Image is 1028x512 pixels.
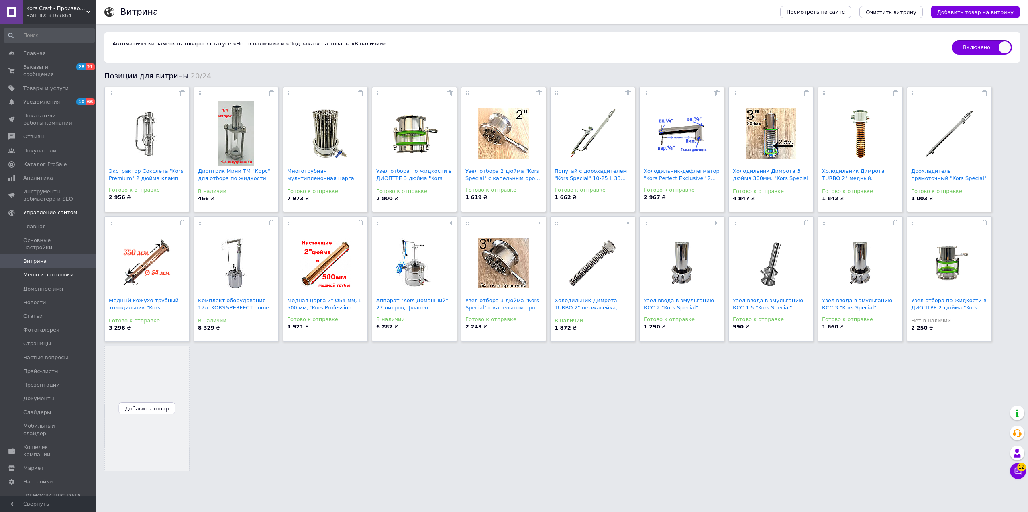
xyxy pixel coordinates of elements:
[859,6,922,18] button: Очистить витрину
[625,219,631,225] a: Убрать с витрины
[109,325,125,331] b: 3 296
[911,317,987,324] div: Нет в наличии
[952,40,1012,55] span: Включено
[76,98,86,105] span: 10
[733,324,744,330] b: 990
[835,108,885,159] img: Холодильник Димрота TURBO 2" медный, двухрядный полнопроходной 180 мм.
[447,90,453,96] a: Убрать с витрины
[937,9,1014,15] span: Добавить товар на витрину
[911,168,987,188] a: Доохладитель прямоточный "Kors Special" 10-16 L 5...
[465,323,542,330] div: ₴
[23,271,73,279] span: Меню и заголовки
[122,238,172,288] img: Медный кожухо-трубный холодильник "Kors Professional cuprum plus" 400 мм. 2 дюйма кламп
[822,195,838,201] b: 1 842
[23,188,74,203] span: Инструменты вебмастера и SEO
[644,324,660,330] b: 1 290
[465,186,542,194] div: Готово к отправке
[555,324,631,332] div: ₴
[644,194,660,200] b: 2 967
[625,90,631,96] a: Убрать с витрины
[644,323,720,330] div: ₴
[657,108,707,159] img: Холодильник-дефлегматор "Kors Perfect Exclusive" 2" 4.5 кВт
[23,174,53,182] span: Аналитика
[198,324,274,332] div: ₴
[822,324,838,330] b: 1 660
[644,186,720,194] div: Готово к отправке
[465,194,482,200] b: 1 619
[23,112,74,127] span: Показатели работы компании
[23,223,46,230] span: Главная
[1017,463,1026,471] span: 12
[112,41,386,47] span: Автоматически заменять товары в статусе «Нет в наличии» и «Под заказ» на товары «В наличии»
[86,98,95,105] span: 66
[1010,463,1026,479] button: Чат с покупателем12
[26,5,86,12] span: Kors Craft - Производитель дистилляционного оборудования
[822,195,898,202] div: ₴
[733,195,749,201] b: 4 847
[218,101,254,166] img: Диоптрик Мини ТМ "Корс" для отбора по жидкости резьба ¼" нар-вн.
[26,12,96,19] div: Ваш ID: 3169864
[198,168,270,188] a: Диоптрик Мини ТМ "Корс" для отбора по жидкости рез...
[104,71,1020,81] div: Позиции для витрины
[465,297,540,311] a: Узел отбора 3 дюйма "Kors Special" с капельным оро...
[911,324,987,332] div: ₴
[211,238,261,288] img: Комплект оборудования 17л. KORS&PERFECT home автоклав, дистиллятор, рект. колонна
[287,195,304,201] b: 7 973
[733,195,809,202] div: ₴
[931,6,1020,18] button: Добавить товар на витрину
[376,195,453,202] div: ₴
[23,395,55,402] span: Документы
[23,409,51,416] span: Слайдеры
[644,168,720,181] a: Холодильник-дефлегматор "Kors Perfect Exclusive" 2...
[23,444,74,458] span: Кошелек компании
[567,238,618,288] img: Холодильник Димрота TURBO 2" нержавейка, двухрядный полнопроходной 350 мм.
[179,90,185,96] a: Убрать с витрины
[714,90,720,96] a: Убрать с витрины
[23,340,51,347] span: Страницы
[911,195,987,202] div: ₴
[198,325,214,331] b: 8 329
[376,323,453,330] div: ₴
[733,323,809,330] div: ₴
[300,238,351,288] img: Медная царга 2" Ø54 мм, L 500 мм, ″Kors Professional cuprum″ медь М1
[287,323,363,330] div: ₴
[376,297,448,311] a: Аппарат "Kors Домашний" 27 литров, фланец
[465,194,542,201] div: ₴
[911,297,987,318] a: Узел отбора по жидкости в ДИОПТРЕ 2 дюйма "Kors Sp...
[389,108,440,159] img: Узел отбора по жидкости в ДИОПТРЕ 3 дюйма "Kors Special" с капельным орошением - Селиваненко, 54 игл
[269,90,274,96] a: Убрать с витрины
[120,7,158,17] h1: Витрина
[714,219,720,225] a: Убрать с витрины
[376,168,452,188] a: Узел отбора по жидкости в ДИОПТРЕ 3 дюйма "Kors Sp...
[269,219,274,225] a: Убрать с витрины
[822,168,885,188] a: Холодильник Димрота TURBO 2" медный, двухрядный по...
[109,168,184,181] a: Экстрактор Сокслета "Kors Premium" 2 дюйма кламп
[835,238,885,288] img: Узел ввода в эмульгацию КСС-3 "Kors Special"
[555,325,571,331] b: 1 872
[866,9,916,15] span: Очистить витрину
[287,316,363,323] div: Готово к отправке
[911,188,987,195] div: Готово к отправке
[23,299,46,306] span: Новости
[465,316,542,323] div: Готово к отправке
[555,317,631,324] div: В наличии
[893,219,898,225] a: Убрать с витрины
[198,195,274,202] div: ₴
[822,323,898,330] div: ₴
[4,28,95,43] input: Поиск
[287,324,304,330] b: 1 921
[198,188,274,195] div: В наличии
[787,8,845,16] span: Посмотреть на сайте
[287,168,354,188] a: Многотрубная мультипленочная царга ММЦ 4 дюйма "Ko...
[465,324,482,330] b: 2 243
[555,194,631,201] div: ₴
[23,258,47,265] span: Витрина
[179,219,185,225] a: Убрать с витрины
[982,90,987,96] a: Убрать с витрины
[644,194,720,201] div: ₴
[822,188,898,195] div: Готово к отправке
[23,465,44,472] span: Маркет
[733,297,803,311] a: Узел ввода в эмульгацию КСС-1.5 "Kors Special"
[733,188,809,195] div: Готово к отправке
[23,98,60,106] span: Уведомления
